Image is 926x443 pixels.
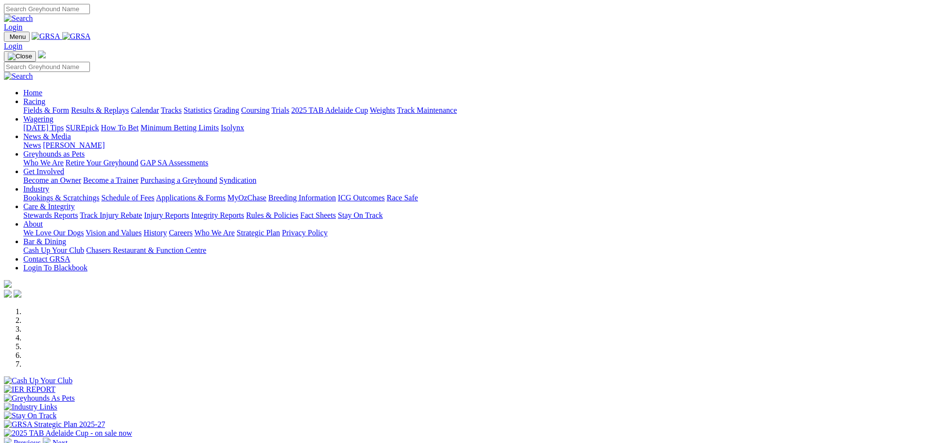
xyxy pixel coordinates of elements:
a: Fields & Form [23,106,69,114]
a: Purchasing a Greyhound [140,176,217,184]
input: Search [4,4,90,14]
a: Industry [23,185,49,193]
span: Menu [10,33,26,40]
a: Login To Blackbook [23,264,87,272]
a: Chasers Restaurant & Function Centre [86,246,206,254]
a: Who We Are [23,159,64,167]
a: We Love Our Dogs [23,229,84,237]
img: twitter.svg [14,290,21,298]
a: GAP SA Assessments [140,159,209,167]
a: Integrity Reports [191,211,244,219]
a: Isolynx [221,124,244,132]
a: Grading [214,106,239,114]
button: Toggle navigation [4,51,36,62]
a: Stewards Reports [23,211,78,219]
a: Become a Trainer [83,176,139,184]
a: Race Safe [386,194,418,202]
div: Industry [23,194,922,202]
img: Cash Up Your Club [4,376,72,385]
a: Schedule of Fees [101,194,154,202]
div: News & Media [23,141,922,150]
div: Get Involved [23,176,922,185]
a: Vision and Values [86,229,141,237]
a: Stay On Track [338,211,383,219]
a: Calendar [131,106,159,114]
button: Toggle navigation [4,32,30,42]
img: GRSA Strategic Plan 2025-27 [4,420,105,429]
a: SUREpick [66,124,99,132]
a: News [23,141,41,149]
a: Become an Owner [23,176,81,184]
a: Privacy Policy [282,229,328,237]
a: Bar & Dining [23,237,66,246]
a: Trials [271,106,289,114]
img: IER REPORT [4,385,55,394]
a: Results & Replays [71,106,129,114]
a: Applications & Forms [156,194,226,202]
img: 2025 TAB Adelaide Cup - on sale now [4,429,132,438]
a: Strategic Plan [237,229,280,237]
img: logo-grsa-white.png [4,280,12,288]
div: Bar & Dining [23,246,922,255]
a: Weights [370,106,395,114]
div: Wagering [23,124,922,132]
img: Stay On Track [4,411,56,420]
a: 2025 TAB Adelaide Cup [291,106,368,114]
a: How To Bet [101,124,139,132]
a: Rules & Policies [246,211,298,219]
a: Login [4,23,22,31]
a: Injury Reports [144,211,189,219]
img: GRSA [32,32,60,41]
img: Industry Links [4,403,57,411]
a: Cash Up Your Club [23,246,84,254]
a: Bookings & Scratchings [23,194,99,202]
a: Get Involved [23,167,64,176]
a: News & Media [23,132,71,141]
a: Contact GRSA [23,255,70,263]
a: Retire Your Greyhound [66,159,139,167]
div: Care & Integrity [23,211,922,220]
a: Care & Integrity [23,202,75,211]
a: Home [23,89,42,97]
input: Search [4,62,90,72]
a: Careers [169,229,192,237]
a: About [23,220,43,228]
a: History [143,229,167,237]
a: Who We Are [194,229,235,237]
a: Breeding Information [268,194,336,202]
img: logo-grsa-white.png [38,51,46,58]
a: Coursing [241,106,270,114]
img: facebook.svg [4,290,12,298]
a: Tracks [161,106,182,114]
img: Search [4,72,33,81]
a: Minimum Betting Limits [140,124,219,132]
a: Login [4,42,22,50]
a: Greyhounds as Pets [23,150,85,158]
div: Racing [23,106,922,115]
img: Close [8,53,32,60]
a: [DATE] Tips [23,124,64,132]
a: Track Maintenance [397,106,457,114]
a: ICG Outcomes [338,194,384,202]
a: Wagering [23,115,53,123]
a: Syndication [219,176,256,184]
img: Search [4,14,33,23]
img: Greyhounds As Pets [4,394,75,403]
a: Racing [23,97,45,106]
a: Fact Sheets [300,211,336,219]
a: MyOzChase [227,194,266,202]
img: GRSA [62,32,91,41]
a: Statistics [184,106,212,114]
a: Track Injury Rebate [80,211,142,219]
div: About [23,229,922,237]
div: Greyhounds as Pets [23,159,922,167]
a: [PERSON_NAME] [43,141,105,149]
